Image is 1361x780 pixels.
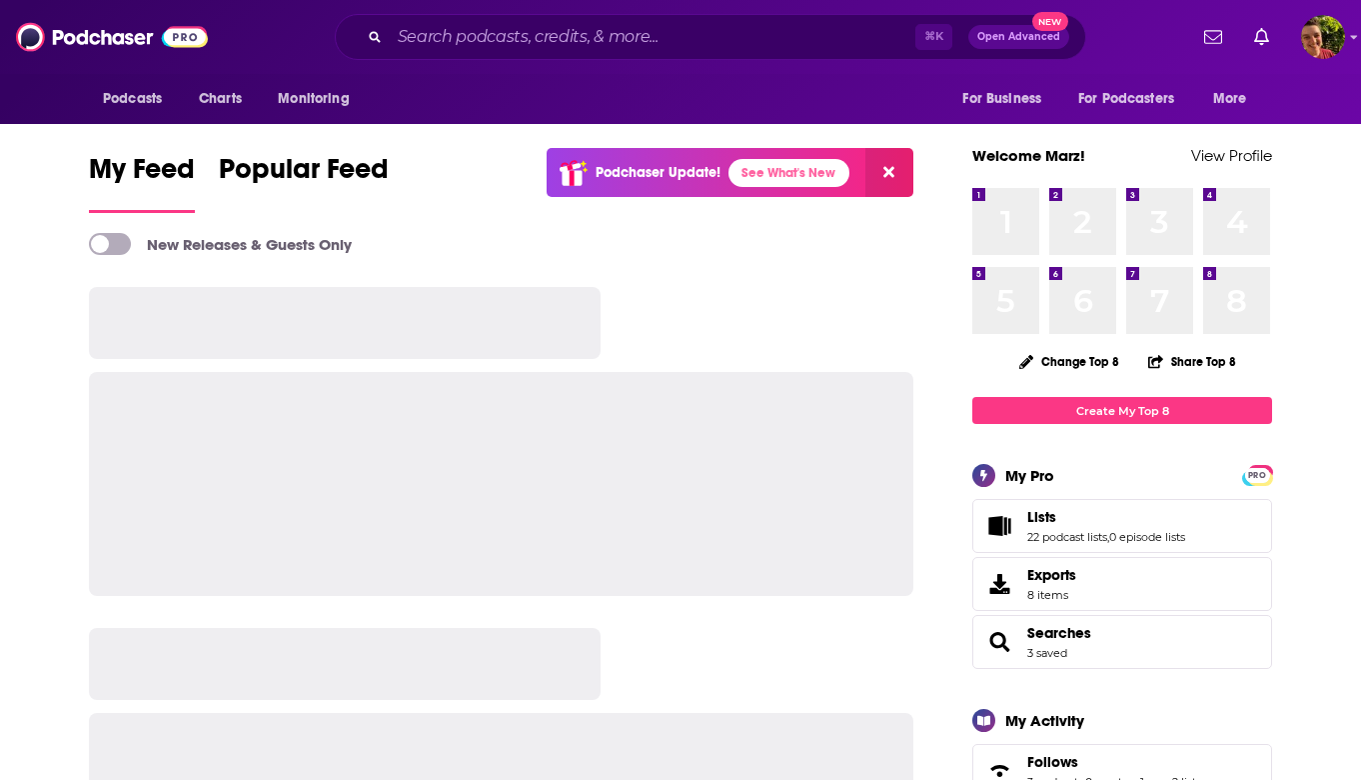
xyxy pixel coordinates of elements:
[972,397,1272,424] a: Create My Top 8
[1027,753,1078,771] span: Follows
[1199,80,1272,118] button: open menu
[1027,753,1201,771] a: Follows
[977,32,1060,42] span: Open Advanced
[972,557,1272,611] a: Exports
[1196,20,1230,54] a: Show notifications dropdown
[1027,588,1076,602] span: 8 items
[972,499,1272,553] span: Lists
[979,512,1019,540] a: Lists
[728,159,849,187] a: See What's New
[16,18,208,56] img: Podchaser - Follow, Share and Rate Podcasts
[962,85,1041,113] span: For Business
[199,85,242,113] span: Charts
[968,25,1069,49] button: Open AdvancedNew
[1027,624,1091,642] a: Searches
[1027,646,1067,660] a: 3 saved
[1027,530,1107,544] a: 22 podcast lists
[1301,15,1345,59] span: Logged in as Marz
[1147,342,1237,381] button: Share Top 8
[89,152,195,213] a: My Feed
[103,85,162,113] span: Podcasts
[186,80,254,118] a: Charts
[1027,508,1185,526] a: Lists
[948,80,1066,118] button: open menu
[1245,467,1269,482] a: PRO
[89,152,195,198] span: My Feed
[1027,508,1056,526] span: Lists
[390,21,915,53] input: Search podcasts, credits, & more...
[915,24,952,50] span: ⌘ K
[1246,20,1277,54] a: Show notifications dropdown
[278,85,349,113] span: Monitoring
[219,152,389,198] span: Popular Feed
[1245,468,1269,483] span: PRO
[219,152,389,213] a: Popular Feed
[1301,15,1345,59] img: User Profile
[1107,530,1109,544] span: ,
[972,615,1272,669] span: Searches
[1065,80,1203,118] button: open menu
[1007,349,1131,374] button: Change Top 8
[972,146,1085,165] a: Welcome Marz!
[979,570,1019,598] span: Exports
[1301,15,1345,59] button: Show profile menu
[979,628,1019,656] a: Searches
[1078,85,1174,113] span: For Podcasters
[1191,146,1272,165] a: View Profile
[1005,711,1084,730] div: My Activity
[1109,530,1185,544] a: 0 episode lists
[596,164,720,181] p: Podchaser Update!
[89,233,352,255] a: New Releases & Guests Only
[1005,466,1054,485] div: My Pro
[264,80,375,118] button: open menu
[335,14,1086,60] div: Search podcasts, credits, & more...
[89,80,188,118] button: open menu
[1213,85,1247,113] span: More
[1027,566,1076,584] span: Exports
[1032,12,1068,31] span: New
